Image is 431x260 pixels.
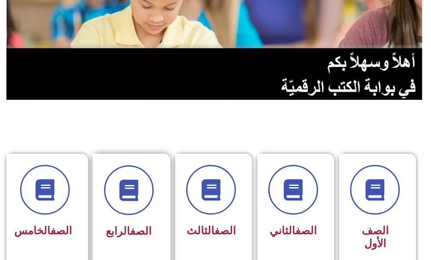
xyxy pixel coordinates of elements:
[295,224,317,237] a: الصف
[130,225,152,237] a: الصف
[270,224,317,237] span: الثاني
[362,224,389,250] span: الصف الأول
[51,224,72,237] a: الصف
[214,224,236,237] a: الصف
[14,224,72,237] span: الخامس
[187,224,236,237] span: الثالث
[106,225,152,237] span: الرابع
